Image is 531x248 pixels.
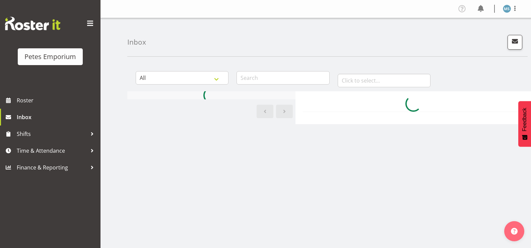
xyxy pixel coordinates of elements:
[518,101,531,147] button: Feedback - Show survey
[17,112,97,122] span: Inbox
[503,5,511,13] img: maureen-sellwood712.jpg
[522,108,528,131] span: Feedback
[237,71,329,85] input: Search
[24,52,76,62] div: Petes Emporium
[17,95,97,105] span: Roster
[17,162,87,172] span: Finance & Reporting
[276,105,293,118] a: Next page
[17,129,87,139] span: Shifts
[17,146,87,156] span: Time & Attendance
[257,105,273,118] a: Previous page
[511,228,518,235] img: help-xxl-2.png
[5,17,60,30] img: Rosterit website logo
[127,38,146,46] h4: Inbox
[338,74,430,87] input: Click to select...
